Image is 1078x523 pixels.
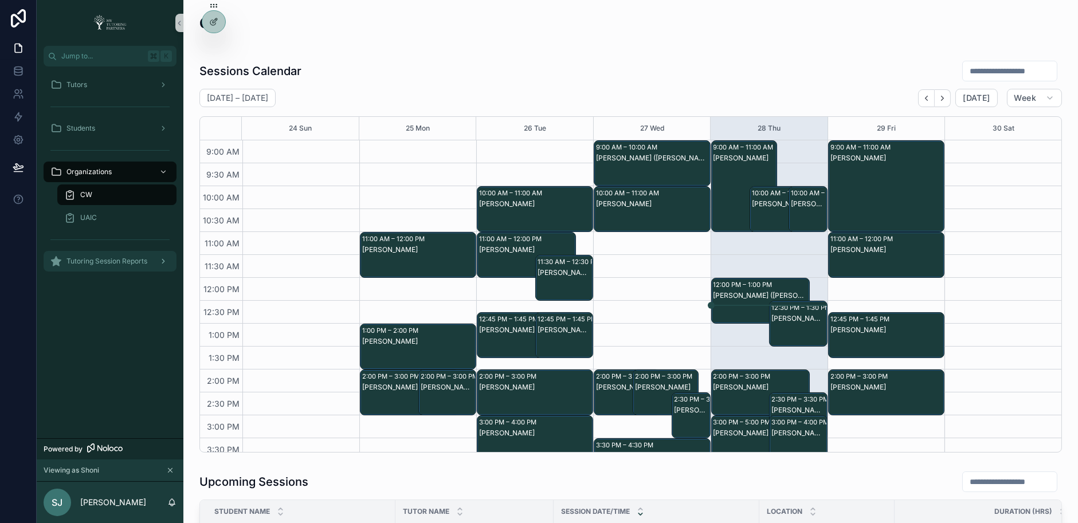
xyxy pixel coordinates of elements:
div: 2:00 PM – 3:00 PM[PERSON_NAME] [360,370,458,415]
div: 10:00 AM – 11:00 AM[PERSON_NAME] [477,187,593,231]
div: 10:00 AM – 11:00 AM[PERSON_NAME] [789,187,827,231]
div: 11:00 AM – 12:00 PM[PERSON_NAME] [829,233,944,277]
div: 2:00 PM – 3:00 PM[PERSON_NAME] [477,370,593,415]
button: Back [918,89,935,107]
div: [PERSON_NAME] [479,325,575,335]
div: 24 Sun [289,117,312,140]
div: 1:00 PM – 2:00 PM [362,325,421,336]
div: [PERSON_NAME] [596,199,709,209]
img: App logo [90,14,130,32]
div: 12:45 PM – 1:45 PM[PERSON_NAME] [477,313,575,357]
span: Session Date/Time [561,507,630,516]
div: [PERSON_NAME] [771,406,826,415]
div: 12:45 PM – 1:45 PM[PERSON_NAME] [536,313,593,357]
button: 27 Wed [640,117,664,140]
a: Organizations [44,162,177,182]
div: [PERSON_NAME] [714,428,809,438]
div: 12:00 PM – 1:00 PM[PERSON_NAME] ([PERSON_NAME]) [PERSON_NAME] [712,278,810,323]
span: Week [1014,93,1036,103]
div: [PERSON_NAME] [362,245,475,254]
span: K [162,52,171,61]
a: CW [57,184,177,205]
span: SJ [52,496,63,509]
div: 9:00 AM – 10:00 AM[PERSON_NAME] ([PERSON_NAME]) [PERSON_NAME] [594,141,709,186]
div: 2:00 PM – 3:00 PM [830,371,891,382]
p: [PERSON_NAME] [80,497,146,508]
div: 2:00 PM – 3:00 PM [421,371,481,382]
span: Duration (hrs) [994,507,1052,516]
div: [PERSON_NAME] [479,428,592,438]
div: 9:00 AM – 11:00 AM[PERSON_NAME] [829,141,944,231]
button: 29 Fri [877,117,896,140]
div: 3:00 PM – 5:00 PM [714,416,774,428]
div: scrollable content [37,66,183,286]
span: Viewing as Shoni [44,466,99,475]
h1: Sessions Calendar [199,63,301,79]
div: 11:00 AM – 12:00 PM[PERSON_NAME] [360,233,476,277]
div: [PERSON_NAME] [362,337,475,346]
span: Tutors [66,80,87,89]
div: 2:00 PM – 3:00 PM[PERSON_NAME] [829,370,944,415]
span: [DATE] [963,93,990,103]
span: 1:00 PM [206,330,242,340]
h2: CW [199,14,224,33]
span: 11:00 AM [202,238,242,248]
button: 26 Tue [524,117,546,140]
div: 11:00 AM – 12:00 PM [830,233,896,245]
div: [PERSON_NAME] [830,245,943,254]
div: [PERSON_NAME] [596,451,709,461]
div: 10:00 AM – 11:00 AM [791,187,857,199]
div: 3:00 PM – 4:00 PM [479,416,539,428]
span: Tutoring Session Reports [66,257,147,266]
button: 28 Thu [758,117,781,140]
span: 10:00 AM [200,192,242,202]
div: [PERSON_NAME] [479,199,592,209]
div: [PERSON_NAME] [714,154,776,163]
div: 25 Mon [406,117,430,140]
div: 3:00 PM – 4:00 PM[PERSON_NAME] [477,416,593,461]
div: 2:00 PM – 3:00 PM[PERSON_NAME] [633,370,698,415]
div: [PERSON_NAME] [674,406,709,415]
span: 1:30 PM [206,353,242,363]
div: 11:00 AM – 12:00 PM [479,233,544,245]
div: [PERSON_NAME] ([PERSON_NAME]) [PERSON_NAME] [596,154,709,163]
h2: [DATE] – [DATE] [207,92,268,104]
div: 2:00 PM – 3:00 PM[PERSON_NAME] [712,370,810,415]
span: Location [767,507,802,516]
div: [PERSON_NAME] [421,383,476,392]
div: 10:00 AM – 11:00 AM[PERSON_NAME] [594,187,709,231]
div: [PERSON_NAME] [714,383,809,392]
div: 12:45 PM – 1:45 PM[PERSON_NAME] [829,313,944,357]
div: 30 Sat [993,117,1014,140]
span: 2:30 PM [204,399,242,408]
div: 3:30 PM – 4:30 PM[PERSON_NAME] [594,439,709,483]
div: 2:00 PM – 3:00 PM [596,371,656,382]
div: 10:00 AM – 11:00 AM [752,187,818,199]
div: 12:45 PM – 1:45 PM [830,313,892,325]
div: [PERSON_NAME] ([PERSON_NAME]) [PERSON_NAME] [714,291,809,300]
div: 12:30 PM – 1:30 PM [771,302,833,313]
a: Tutoring Session Reports [44,251,177,272]
div: [PERSON_NAME] [791,199,826,209]
span: Jump to... [61,52,143,61]
div: [PERSON_NAME] [479,245,575,254]
span: Powered by [44,445,83,454]
span: Tutor Name [403,507,449,516]
div: 3:00 PM – 5:00 PM[PERSON_NAME] [712,416,810,506]
span: Students [66,124,95,133]
div: 10:00 AM – 11:00 AM[PERSON_NAME] [750,187,815,231]
div: 2:00 PM – 3:00 PM [714,371,774,382]
div: [PERSON_NAME] [771,428,826,438]
div: [PERSON_NAME] [752,199,814,209]
span: 12:00 PM [201,284,242,294]
div: 9:00 AM – 11:00 AM[PERSON_NAME] [712,141,777,231]
div: 11:00 AM – 12:00 PM[PERSON_NAME] [477,233,575,277]
div: 11:30 AM – 12:30 PM[PERSON_NAME] [536,255,593,300]
div: 12:45 PM – 1:45 PM [538,313,599,325]
div: [PERSON_NAME] [830,383,943,392]
a: Powered by [37,438,183,459]
div: 11:00 AM – 12:00 PM [362,233,428,245]
div: 3:30 PM – 4:30 PM [596,439,656,451]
